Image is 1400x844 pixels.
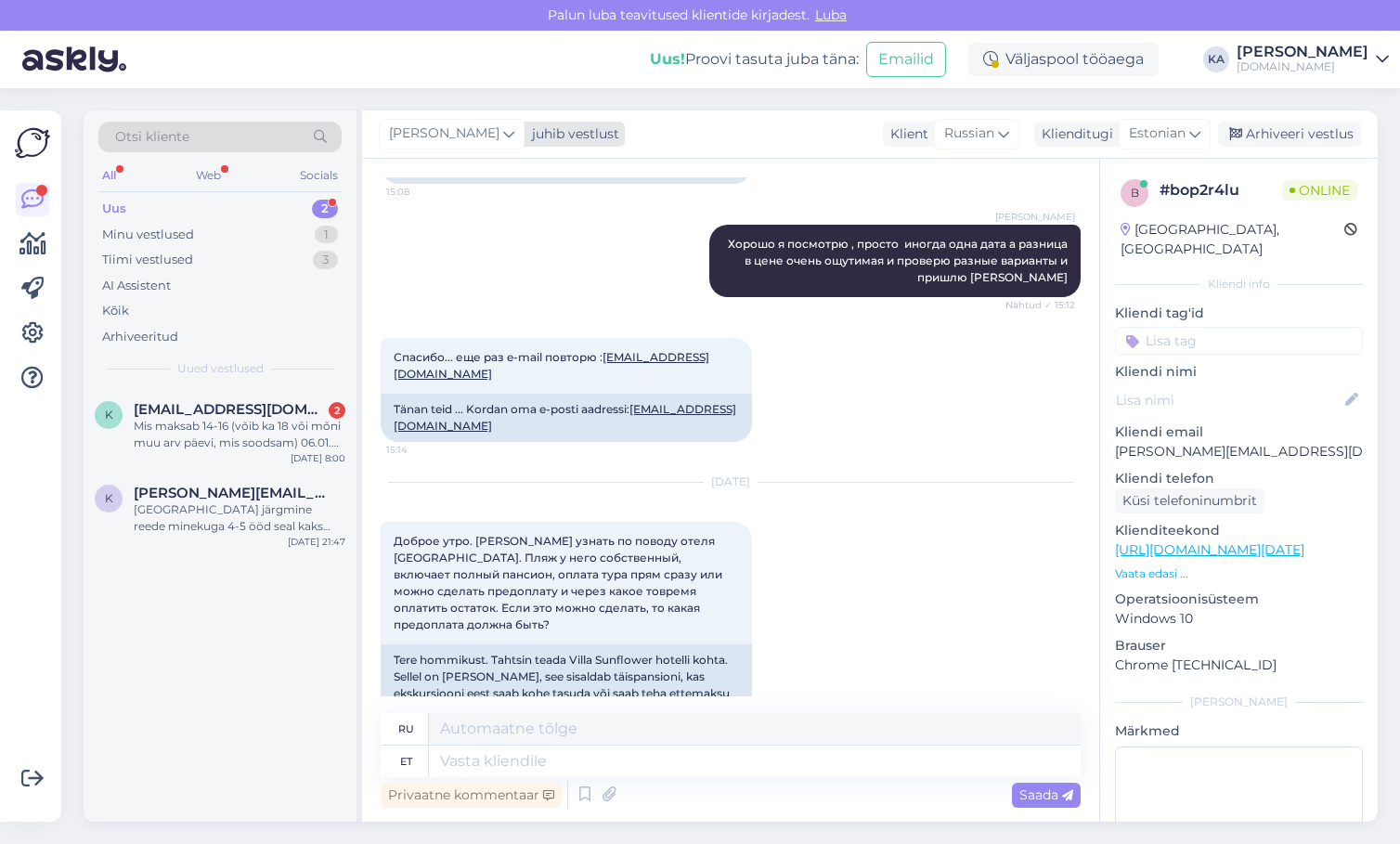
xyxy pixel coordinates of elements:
[1115,488,1264,513] div: Küsi telefoninumbrit
[386,185,456,199] span: 15:08
[381,644,752,743] div: Tere hommikust. Tahtsin teada Villa Sunflower hotelli kohta. Sellel on [PERSON_NAME], see sisalda...
[968,43,1159,76] div: Väljaspool tööaega
[296,163,342,188] div: Socials
[192,163,225,188] div: Web
[1115,327,1363,355] input: Lisa tag
[1282,180,1357,201] span: Online
[102,251,193,269] div: Tiimi vestlused
[102,277,171,295] div: AI Assistent
[883,124,928,144] div: Klient
[1115,656,1363,675] p: Chrome [TECHNICAL_ID]
[389,123,499,144] span: [PERSON_NAME]
[15,125,50,161] img: Askly Logo
[650,48,859,71] div: Proovi tasuta juba täna:
[312,200,338,218] div: 2
[1115,694,1363,710] div: [PERSON_NAME]
[398,713,414,745] div: ru
[400,746,412,777] div: et
[288,535,345,549] div: [DATE] 21:47
[105,408,113,422] span: k
[1218,122,1361,147] div: Arhiveeri vestlus
[394,350,709,381] span: Спасибо... еще раз e-mail повторю :
[329,402,345,419] div: 2
[313,251,338,269] div: 3
[1115,721,1363,741] p: Märkmed
[134,418,345,451] div: Mis maksab 14-16 (võib ka 18 või mõni muu arv päevi, mis soodsam) 06.01. 2026a Vietnamis nt. Luck...
[1115,609,1363,629] p: Windows 10
[102,328,178,346] div: Arhiveeritud
[1116,390,1342,410] input: Lisa nimi
[1115,442,1363,461] p: [PERSON_NAME][EMAIL_ADDRESS][DOMAIN_NAME]
[134,485,327,501] span: kristin@osmussaar.ee
[1160,179,1282,201] div: # bop2r4lu
[1115,362,1363,382] p: Kliendi nimi
[1115,422,1363,442] p: Kliendi email
[381,783,562,808] div: Privaatne kommentaar
[995,210,1075,224] span: [PERSON_NAME]
[134,401,327,418] span: kairi.lillmaa@mail.ee
[1237,45,1368,59] div: [PERSON_NAME]
[525,124,619,144] div: juhib vestlust
[1115,276,1363,292] div: Kliendi info
[650,50,685,68] b: Uus!
[102,200,126,218] div: Uus
[381,394,752,442] div: Tänan teid ... Kordan oma e-posti aadressi:
[810,6,852,23] span: Luba
[315,226,338,244] div: 1
[1237,59,1368,74] div: [DOMAIN_NAME]
[1115,469,1363,488] p: Kliendi telefon
[386,443,456,457] span: 15:14
[98,163,120,188] div: All
[1203,46,1229,72] div: KA
[1129,123,1186,144] span: Estonian
[944,123,994,144] span: Russian
[102,302,129,320] div: Kõik
[1121,220,1344,259] div: [GEOGRAPHIC_DATA], [GEOGRAPHIC_DATA]
[1115,304,1363,323] p: Kliendi tag'id
[1115,521,1363,540] p: Klienditeekond
[134,501,345,535] div: [GEOGRAPHIC_DATA] järgmine reede minekuga 4-5 ööd seal kaks täiskasvanut ja 3 a laps?
[291,451,345,465] div: [DATE] 8:00
[105,491,113,505] span: k
[1115,636,1363,656] p: Brauser
[1034,124,1113,144] div: Klienditugi
[866,42,946,77] button: Emailid
[1115,565,1363,582] p: Vaata edasi ...
[1115,541,1304,558] a: [URL][DOMAIN_NAME][DATE]
[1005,298,1075,312] span: Nähtud ✓ 15:12
[1019,786,1073,803] span: Saada
[115,127,189,147] span: Otsi kliente
[728,237,1070,284] span: Хорошо я посмотрю , просто иногда одна дата а разница в цене очень ощутимая и проверю разные вари...
[381,474,1081,490] div: [DATE]
[177,360,264,377] span: Uued vestlused
[1237,45,1389,74] a: [PERSON_NAME][DOMAIN_NAME]
[1115,590,1363,609] p: Operatsioonisüsteem
[394,534,725,631] span: Доброе утро. [PERSON_NAME] узнать по поводу отеля [GEOGRAPHIC_DATA]. Пляж у него собственный, вкл...
[1131,186,1139,200] span: b
[102,226,194,244] div: Minu vestlused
